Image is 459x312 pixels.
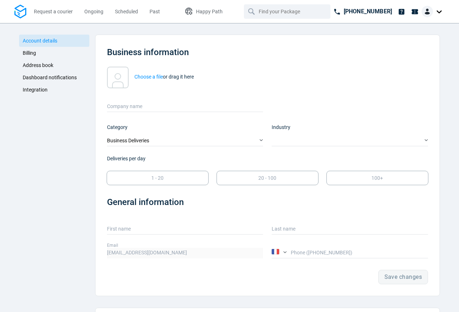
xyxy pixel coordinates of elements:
span: Dashboard notifications [23,75,77,80]
span: or drag it here [134,74,194,80]
span: Past [150,9,160,14]
span: Category [107,124,128,130]
img: Country flag [272,249,279,254]
a: Integration [19,84,89,96]
div: Business Deliveries [107,136,263,146]
a: Dashboard notifications [19,71,89,84]
input: Find your Package [259,5,317,18]
label: First name [107,219,263,233]
p: [PHONE_NUMBER] [344,7,392,16]
label: Email [107,242,263,249]
label: Company name [107,97,263,110]
span: Billing [23,50,36,56]
p: Deliveries per day [107,155,428,162]
p: 100+ [371,174,383,182]
strong: Choose a file [134,74,163,80]
p: 20 - 100 [258,174,276,182]
span: Business information [107,47,189,57]
label: Last name [272,219,428,233]
span: Integration [23,87,48,93]
span: Request a courier [34,9,73,14]
img: Logo [14,5,26,19]
span: General information [107,197,184,207]
span: Scheduled [115,9,138,14]
a: Account details [19,35,89,47]
span: Address book [23,62,53,68]
span: Happy Path [196,9,223,14]
span: Account details [23,38,57,44]
a: Billing [19,47,89,59]
div: ​ [272,136,428,146]
p: 1 - 20 [151,174,164,182]
a: Address book [19,59,89,71]
label: Phone ([PHONE_NUMBER]) [291,243,428,257]
img: User uploaded content [107,67,129,88]
span: Ongoing [84,9,103,14]
a: [PHONE_NUMBER] [330,4,395,19]
span: Industry [272,124,290,130]
img: Client [422,6,433,17]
